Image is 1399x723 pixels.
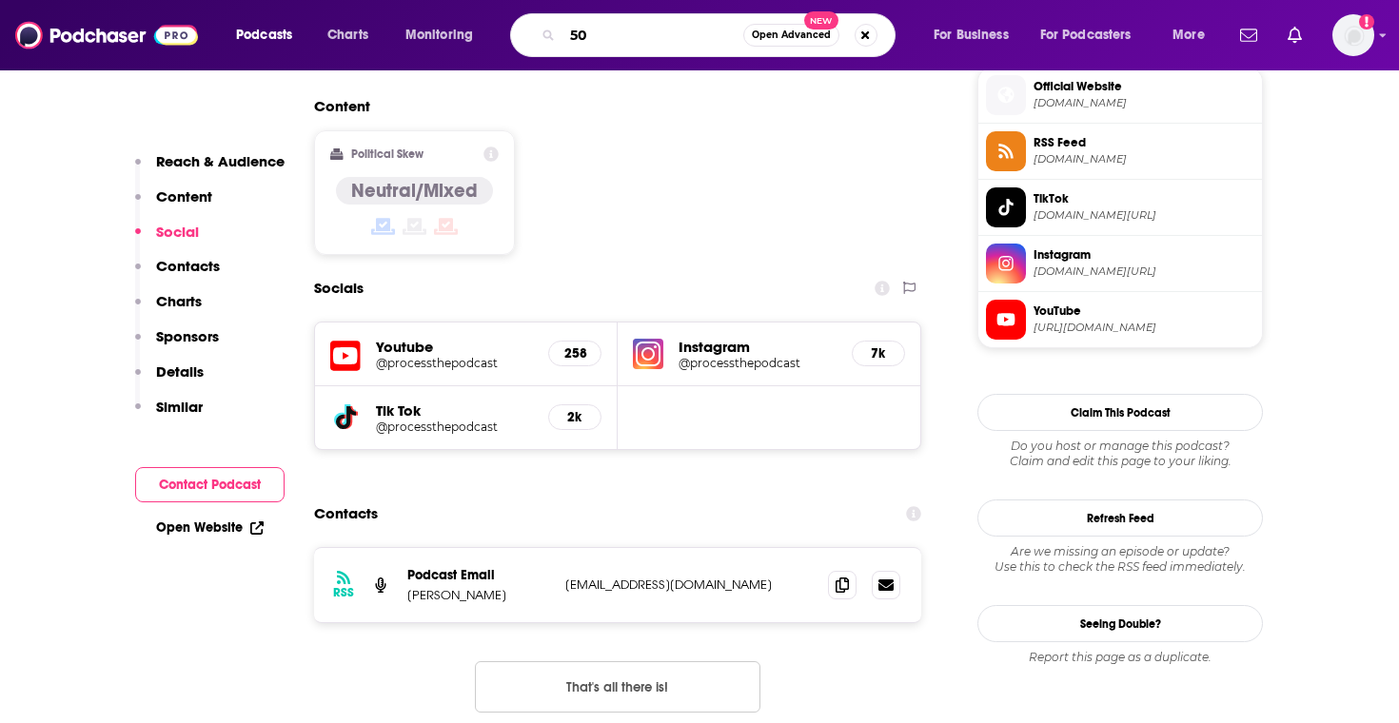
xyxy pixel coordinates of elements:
[977,650,1263,665] div: Report this page as a duplicate.
[564,409,585,425] h5: 2k
[156,398,203,416] p: Similar
[565,576,813,593] p: [EMAIL_ADDRESS][DOMAIN_NAME]
[1034,246,1254,264] span: Instagram
[351,147,424,161] h2: Political Skew
[528,13,914,57] div: Search podcasts, credits, & more...
[679,338,837,356] h5: Instagram
[1280,19,1310,51] a: Show notifications dropdown
[407,567,550,583] p: Podcast Email
[1034,321,1254,335] span: https://www.youtube.com/@processthepodcast
[236,22,292,49] span: Podcasts
[1034,152,1254,166] span: feeds.acast.com
[1034,208,1254,223] span: tiktok.com/@processthepodcast
[679,356,837,370] a: @processthepodcast
[1034,303,1254,320] span: YouTube
[327,22,368,49] span: Charts
[920,20,1033,50] button: open menu
[392,20,498,50] button: open menu
[376,338,533,356] h5: Youtube
[156,187,212,205] p: Content
[986,75,1254,115] a: Official Website[DOMAIN_NAME]
[1034,96,1254,110] span: shows.acast.com
[986,131,1254,171] a: RSS Feed[DOMAIN_NAME]
[156,292,202,310] p: Charts
[986,244,1254,283] a: Instagram[DOMAIN_NAME][URL]
[1034,78,1254,95] span: Official Website
[376,420,533,434] a: @processthepodcast
[376,401,533,420] h5: Tik Tok
[135,362,204,398] button: Details
[475,661,760,713] button: Nothing here.
[135,398,203,433] button: Similar
[314,270,364,306] h2: Socials
[752,30,831,40] span: Open Advanced
[1159,20,1229,50] button: open menu
[15,17,198,53] img: Podchaser - Follow, Share and Rate Podcasts
[977,605,1263,642] a: Seeing Double?
[135,467,285,502] button: Contact Podcast
[743,24,839,47] button: Open AdvancedNew
[314,496,378,532] h2: Contacts
[333,585,354,600] h3: RSS
[223,20,317,50] button: open menu
[156,519,264,536] a: Open Website
[562,20,743,50] input: Search podcasts, credits, & more...
[1332,14,1374,56] span: Logged in as redsetterpr
[977,544,1263,575] div: Are we missing an episode or update? Use this to check the RSS feed immediately.
[977,439,1263,469] div: Claim and edit this page to your liking.
[1172,22,1205,49] span: More
[1034,134,1254,151] span: RSS Feed
[156,257,220,275] p: Contacts
[804,11,838,29] span: New
[1040,22,1132,49] span: For Podcasters
[405,22,473,49] span: Monitoring
[1028,20,1159,50] button: open menu
[407,587,550,603] p: [PERSON_NAME]
[934,22,1009,49] span: For Business
[376,356,533,370] a: @processthepodcast
[868,345,889,361] h5: 7k
[1232,19,1265,51] a: Show notifications dropdown
[977,439,1263,454] span: Do you host or manage this podcast?
[1034,264,1254,279] span: instagram.com/processthepodcast
[986,300,1254,340] a: YouTube[URL][DOMAIN_NAME]
[156,327,219,345] p: Sponsors
[135,223,199,258] button: Social
[315,20,380,50] a: Charts
[1332,14,1374,56] img: User Profile
[1034,190,1254,207] span: TikTok
[135,152,285,187] button: Reach & Audience
[986,187,1254,227] a: TikTok[DOMAIN_NAME][URL]
[135,292,202,327] button: Charts
[135,327,219,362] button: Sponsors
[633,339,663,369] img: iconImage
[977,499,1263,537] button: Refresh Feed
[156,223,199,241] p: Social
[156,152,285,170] p: Reach & Audience
[135,187,212,223] button: Content
[564,345,585,361] h5: 258
[314,97,906,115] h2: Content
[156,362,204,381] p: Details
[1332,14,1374,56] button: Show profile menu
[135,257,220,292] button: Contacts
[351,179,478,203] h4: Neutral/Mixed
[977,394,1263,431] button: Claim This Podcast
[1359,14,1374,29] svg: Add a profile image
